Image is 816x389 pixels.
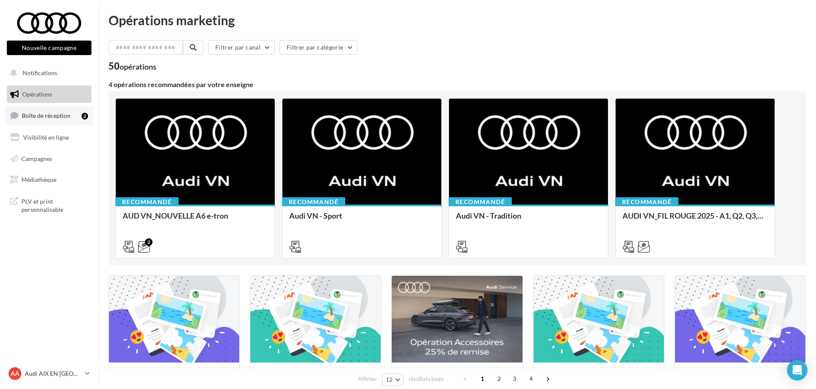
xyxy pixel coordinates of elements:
a: Visibilité en ligne [5,129,93,146]
a: Campagnes [5,150,93,168]
button: 12 [382,374,404,386]
div: Audi VN - Tradition [456,211,601,228]
div: AUDI VN_FIL ROUGE 2025 - A1, Q2, Q3, Q5 et Q4 e-tron [622,211,768,228]
div: Opérations marketing [109,14,806,26]
span: Afficher [358,375,377,383]
button: Filtrer par catégorie [279,40,357,55]
span: AA [11,369,19,378]
div: 2 [82,113,88,120]
span: 1 [476,372,489,386]
span: 12 [386,376,393,383]
span: 2 [492,372,506,386]
span: Notifications [23,69,57,76]
div: Open Intercom Messenger [787,360,807,380]
span: Médiathèque [21,176,56,183]
span: Visibilité en ligne [23,134,69,141]
div: Recommandé [115,197,179,207]
a: PLV et print personnalisable [5,192,93,217]
div: Recommandé [615,197,678,207]
div: 2 [145,238,153,246]
span: 3 [508,372,521,386]
span: 4 [524,372,538,386]
span: résultats/page [408,375,444,383]
div: Recommandé [449,197,512,207]
a: Opérations [5,85,93,103]
div: 4 opérations recommandées par votre enseigne [109,81,806,88]
span: Boîte de réception [22,112,70,119]
div: AUD VN_NOUVELLE A6 e-tron [123,211,268,228]
span: Opérations [22,91,52,98]
span: PLV et print personnalisable [21,196,88,214]
div: 50 [109,61,156,71]
button: Nouvelle campagne [7,41,91,55]
div: Recommandé [282,197,345,207]
a: AA Audi AIX EN [GEOGRAPHIC_DATA] [7,366,91,382]
div: opérations [120,63,156,70]
button: Notifications [5,64,90,82]
p: Audi AIX EN [GEOGRAPHIC_DATA] [25,369,82,378]
a: Médiathèque [5,171,93,189]
a: Boîte de réception2 [5,106,93,125]
button: Filtrer par canal [208,40,275,55]
div: Audi VN - Sport [289,211,434,228]
span: Campagnes [21,155,52,162]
